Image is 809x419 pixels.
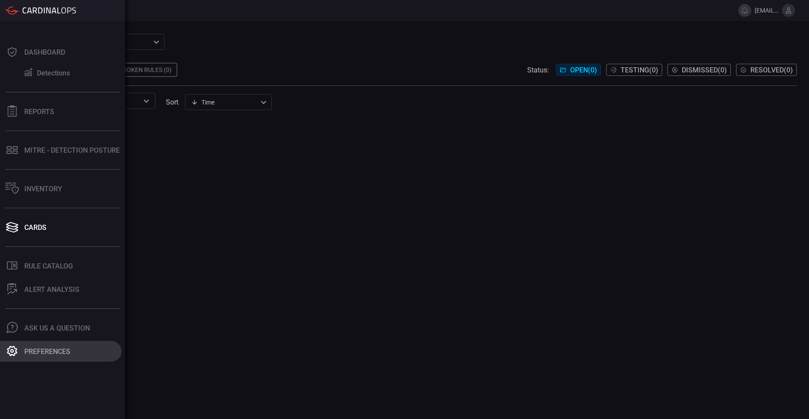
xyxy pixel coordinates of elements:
[682,66,727,74] span: Dismissed ( 0 )
[24,108,54,116] div: Reports
[736,64,797,76] button: Resolved(0)
[37,69,70,77] div: Detections
[556,64,601,76] button: Open(0)
[24,324,90,332] div: Ask Us A Question
[570,66,597,74] span: Open ( 0 )
[191,98,258,107] div: Time
[166,98,178,106] label: sort
[24,223,46,232] div: Cards
[24,185,62,193] div: Inventory
[24,285,79,294] div: ALERT ANALYSIS
[750,66,793,74] span: Resolved ( 0 )
[755,7,779,14] span: [EMAIL_ADDRESS][DOMAIN_NAME]
[24,262,73,270] div: Rule Catalog
[114,63,177,77] div: Broken Rules (0)
[621,66,658,74] span: Testing ( 0 )
[527,66,549,74] span: Status:
[667,64,731,76] button: Dismissed(0)
[24,146,120,154] div: MITRE - Detection Posture
[24,48,65,56] div: Dashboard
[24,347,70,356] div: Preferences
[140,95,152,107] button: Open
[606,64,662,76] button: Testing(0)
